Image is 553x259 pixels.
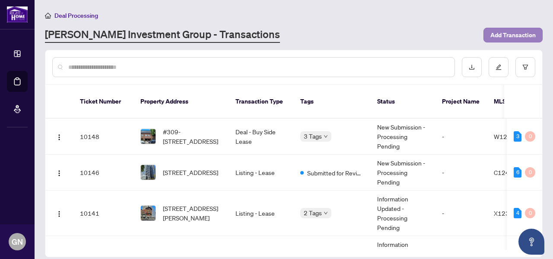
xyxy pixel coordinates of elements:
img: Logo [56,170,63,177]
button: Logo [52,165,66,179]
img: Logo [56,210,63,217]
div: 4 [514,208,521,218]
span: W12308725 [494,133,531,140]
span: down [324,134,328,139]
td: Listing - Lease [229,191,293,236]
span: C12400920 [494,168,529,176]
span: #309-[STREET_ADDRESS] [163,127,222,146]
span: GN [12,236,23,248]
td: New Submission - Processing Pending [370,155,435,191]
th: Project Name [435,85,487,119]
th: Transaction Type [229,85,293,119]
td: 10146 [73,155,133,191]
span: Add Transaction [490,28,536,42]
th: Property Address [133,85,229,119]
span: filter [522,64,528,70]
th: MLS # [487,85,539,119]
img: thumbnail-img [141,206,156,220]
span: 2 Tags [304,208,322,218]
img: Logo [56,134,63,141]
div: 3 [514,131,521,142]
th: Tags [293,85,370,119]
img: logo [7,6,28,23]
td: Deal - Buy Side Lease [229,119,293,155]
button: Open asap [518,229,544,255]
span: [STREET_ADDRESS][PERSON_NAME] [163,204,222,223]
td: - [435,119,487,155]
img: thumbnail-img [141,165,156,180]
span: edit [496,64,502,70]
span: home [45,13,51,19]
div: 6 [514,167,521,178]
td: 10141 [73,191,133,236]
td: - [435,155,487,191]
span: X12329094 [494,209,529,217]
span: 3 Tags [304,131,322,141]
a: [PERSON_NAME] Investment Group - Transactions [45,27,280,43]
span: download [469,64,475,70]
button: edit [489,57,509,77]
td: Listing - Lease [229,155,293,191]
button: Add Transaction [483,28,543,42]
th: Ticket Number [73,85,133,119]
span: Deal Processing [54,12,98,19]
span: down [324,211,328,215]
button: Logo [52,206,66,220]
td: New Submission - Processing Pending [370,119,435,155]
span: [STREET_ADDRESS] [163,168,218,177]
td: - [435,191,487,236]
button: filter [515,57,535,77]
td: 10148 [73,119,133,155]
img: thumbnail-img [141,129,156,144]
div: 0 [525,167,535,178]
th: Status [370,85,435,119]
button: Logo [52,129,66,143]
span: Submitted for Review [307,168,363,178]
button: download [462,57,482,77]
div: 0 [525,208,535,218]
td: Information Updated - Processing Pending [370,191,435,236]
div: 0 [525,131,535,142]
